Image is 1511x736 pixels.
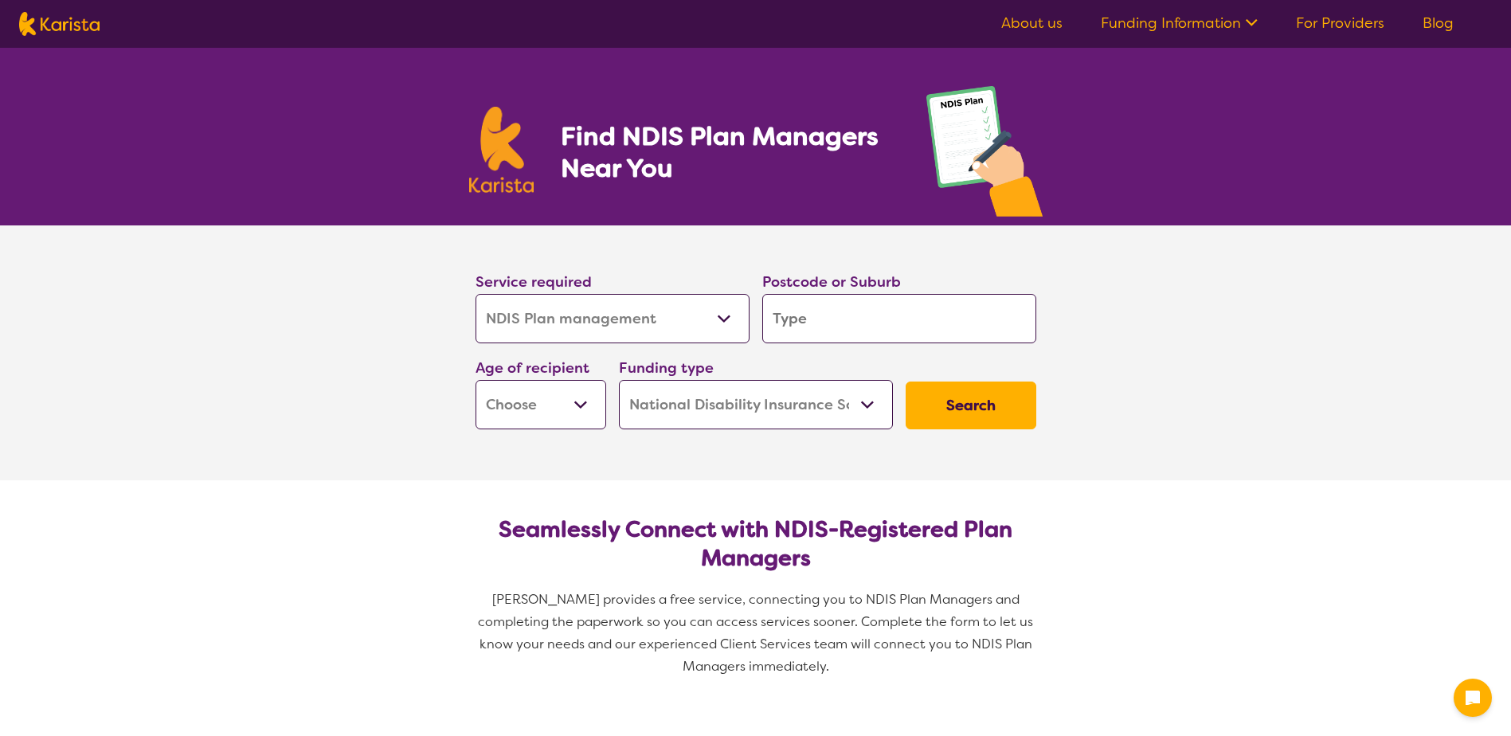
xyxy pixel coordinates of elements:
[476,272,592,292] label: Service required
[906,382,1036,429] button: Search
[1101,14,1258,33] a: Funding Information
[19,12,100,36] img: Karista logo
[1423,14,1454,33] a: Blog
[1296,14,1384,33] a: For Providers
[926,86,1043,225] img: plan-management
[478,591,1036,675] span: [PERSON_NAME] provides a free service, connecting you to NDIS Plan Managers and completing the pa...
[488,515,1024,573] h2: Seamlessly Connect with NDIS-Registered Plan Managers
[469,107,534,193] img: Karista logo
[561,120,894,184] h1: Find NDIS Plan Managers Near You
[762,272,901,292] label: Postcode or Suburb
[762,294,1036,343] input: Type
[619,358,714,378] label: Funding type
[476,358,589,378] label: Age of recipient
[1001,14,1063,33] a: About us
